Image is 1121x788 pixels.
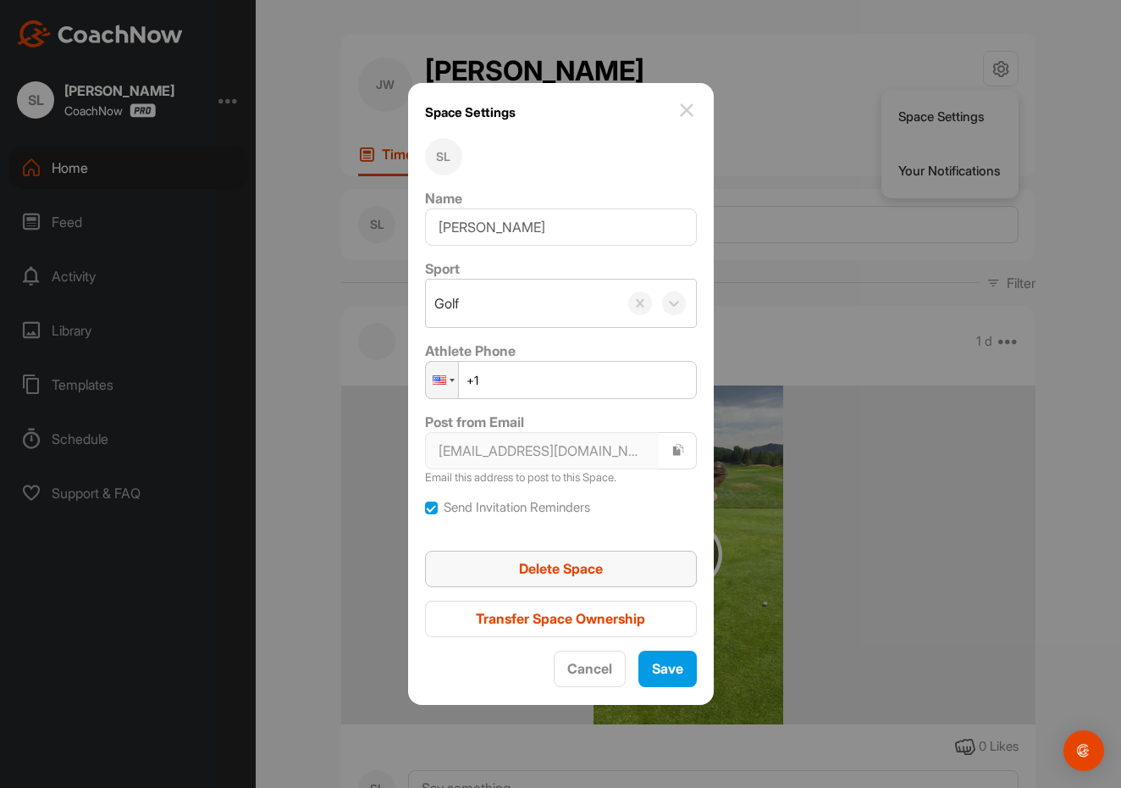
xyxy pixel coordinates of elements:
[425,100,516,125] h1: Space Settings
[476,610,645,627] span: Transfer Space Ownership
[444,498,590,518] label: Send Invitation Reminders
[425,260,460,277] label: Sport
[425,469,697,486] p: Email this address to post to this Space.
[676,100,697,120] img: close
[638,651,697,687] button: Save
[425,551,697,587] button: Delete Space
[426,362,458,398] div: United States: + 1
[425,361,697,399] input: 1 (702) 123-4567
[652,660,683,677] span: Save
[434,293,459,314] div: Golf
[425,138,462,175] div: SL
[425,190,462,207] label: Name
[425,413,524,430] label: Post from Email
[554,651,626,687] button: Cancel
[567,660,612,677] span: Cancel
[425,342,516,359] label: Athlete Phone
[1063,730,1104,771] div: Open Intercom Messenger
[519,560,603,577] span: Delete Space
[425,601,697,637] button: Transfer Space Ownership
